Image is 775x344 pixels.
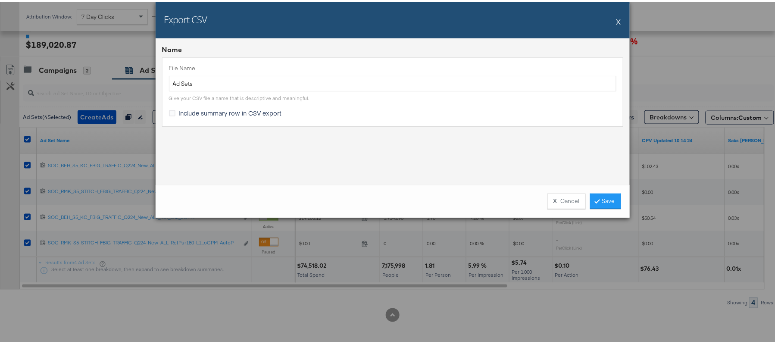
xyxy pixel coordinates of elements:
button: X [616,11,621,28]
label: File Name [169,62,616,70]
strong: X [553,195,557,203]
span: Include summary row in CSV export [179,106,282,115]
h2: Export CSV [164,11,207,24]
a: Save [590,191,621,207]
div: Give your CSV file a name that is descriptive and meaningful. [169,93,309,100]
button: XCancel [547,191,586,207]
div: Name [162,43,623,53]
